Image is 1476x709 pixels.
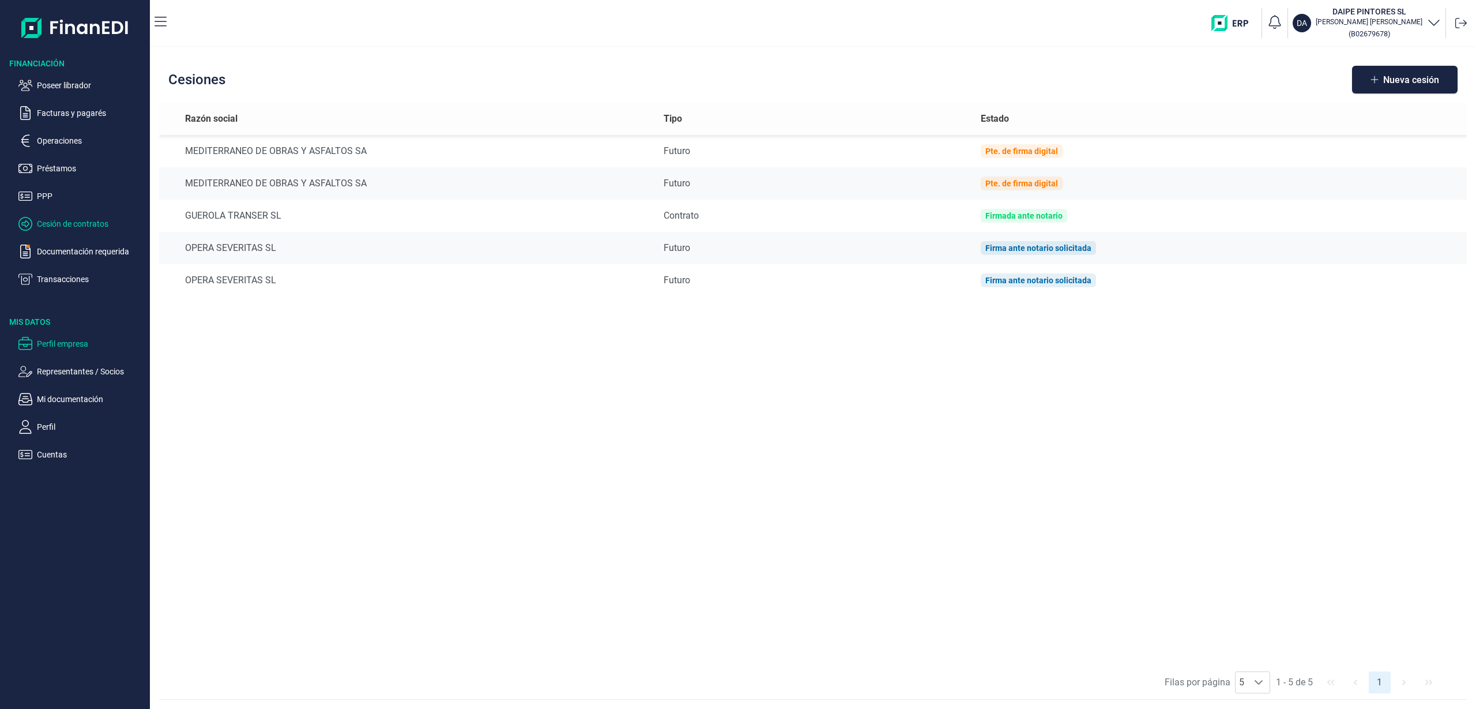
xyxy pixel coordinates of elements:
button: Representantes / Socios [18,365,145,378]
button: Transacciones [18,272,145,286]
div: Futuro [664,273,962,287]
div: Futuro [664,241,962,255]
button: Préstamos [18,162,145,175]
button: Mi documentación [18,392,145,406]
p: Cuentas [37,448,145,462]
div: Futuro [664,177,962,190]
button: Nueva cesión [1352,66,1458,93]
span: Estado [981,112,1009,126]
p: Poseer librador [37,78,145,92]
div: Firma ante notario solicitada [985,243,1091,253]
small: Copiar cif [1349,29,1390,38]
div: OPERA SEVERITAS SL [185,273,645,287]
button: Perfil empresa [18,337,145,351]
span: Filas por página [1165,676,1230,689]
p: Representantes / Socios [37,365,145,378]
h2: Cesiones [168,72,225,88]
span: 5 [1236,672,1248,693]
img: erp [1211,15,1257,31]
div: Contrato [664,209,962,223]
p: PPP [37,189,145,203]
p: [PERSON_NAME] [PERSON_NAME] [1316,17,1422,27]
div: Pte. de firma digital [985,147,1058,156]
div: Firmada ante notario [985,211,1063,220]
span: Tipo [664,112,682,126]
p: Operaciones [37,134,145,148]
p: DA [1297,17,1307,29]
img: Logo de aplicación [21,9,129,46]
p: Perfil [37,420,145,434]
div: OPERA SEVERITAS SL [185,241,645,255]
p: Transacciones [37,272,145,286]
div: GUEROLA TRANSER SL [185,209,645,223]
p: Mi documentación [37,392,145,406]
span: 1 - 5 de 5 [1271,672,1317,693]
button: Facturas y pagarés [18,106,145,120]
p: Facturas y pagarés [37,106,145,120]
p: Documentación requerida [37,245,145,258]
button: Cesión de contratos [18,217,145,231]
button: Perfil [18,420,145,434]
button: Poseer librador [18,78,145,92]
div: Futuro [664,144,962,158]
button: Documentación requerida [18,245,145,258]
span: Nueva cesión [1383,76,1439,84]
p: Préstamos [37,162,145,175]
div: MEDITERRANEO DE OBRAS Y ASFALTOS SA [185,177,645,190]
button: DADAIPE PINTORES SL[PERSON_NAME] [PERSON_NAME](B02679678) [1293,6,1441,40]
button: Page 1 [1369,672,1391,693]
h3: DAIPE PINTORES SL [1316,6,1422,17]
p: Cesión de contratos [37,217,145,231]
p: Perfil empresa [37,337,145,351]
span: Razón social [185,112,238,126]
button: Operaciones [18,134,145,148]
button: Cuentas [18,448,145,462]
button: PPP [18,189,145,203]
div: Firma ante notario solicitada [985,276,1091,285]
div: MEDITERRANEO DE OBRAS Y ASFALTOS SA [185,144,645,158]
div: Pte. de firma digital [985,179,1058,188]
